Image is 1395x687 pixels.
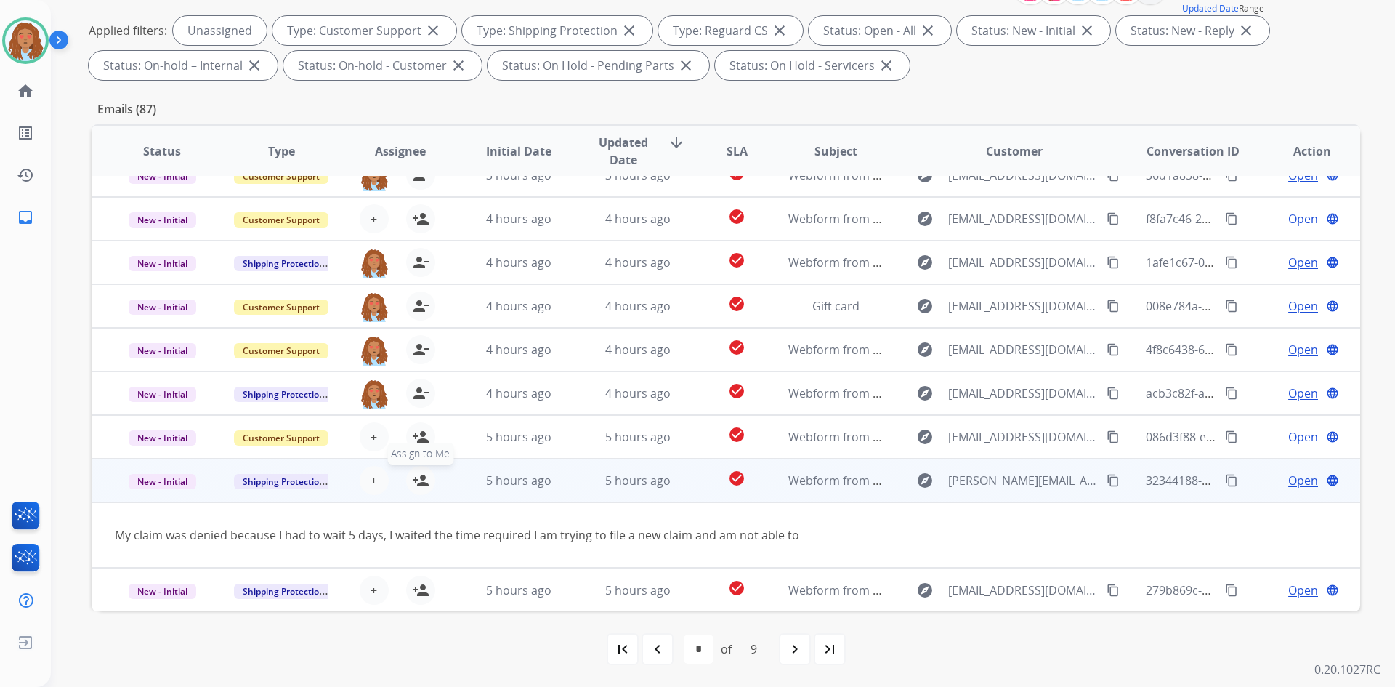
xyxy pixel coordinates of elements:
span: Shipping Protection [234,474,333,489]
div: Status: Open - All [809,16,951,45]
mat-icon: language [1326,584,1339,597]
span: Open [1288,428,1318,446]
span: Open [1288,341,1318,358]
mat-icon: last_page [821,640,838,658]
mat-icon: close [1078,22,1096,39]
span: Webform from [EMAIL_ADDRESS][DOMAIN_NAME] on [DATE] [788,342,1117,358]
p: Applied filters: [89,22,167,39]
mat-icon: close [246,57,263,74]
span: Open [1288,472,1318,489]
img: avatar [5,20,46,61]
span: acb3c82f-a026-4dbb-be1c-152a1be397dc [1146,385,1369,401]
span: 008e784a-b55d-4afe-9b5a-dbe9841e6eec [1146,298,1370,314]
mat-icon: explore [916,254,934,271]
mat-icon: person_add [412,472,429,489]
mat-icon: history [17,166,34,184]
span: [EMAIL_ADDRESS][DOMAIN_NAME] [948,254,1098,271]
mat-icon: first_page [614,640,631,658]
div: Status: On-hold - Customer [283,51,482,80]
mat-icon: navigate_before [649,640,666,658]
p: 0.20.1027RC [1314,661,1380,678]
span: Type [268,142,295,160]
mat-icon: close [878,57,895,74]
button: + [360,466,389,495]
button: + [360,204,389,233]
span: New - Initial [129,343,196,358]
div: Status: On Hold - Servicers [715,51,910,80]
mat-icon: person_remove [412,385,429,402]
mat-icon: close [620,22,638,39]
span: Open [1288,297,1318,315]
span: New - Initial [129,212,196,228]
span: 086d3f88-e2f2-49f5-a8d2-852790571004 [1146,429,1362,445]
mat-icon: person_add [412,582,429,599]
mat-icon: close [677,57,695,74]
mat-icon: explore [916,385,934,402]
span: 4 hours ago [605,298,671,314]
button: Assign to Me [406,466,435,495]
div: Status: New - Reply [1116,16,1269,45]
span: Customer Support [234,300,328,315]
span: Webform from [EMAIL_ADDRESS][DOMAIN_NAME] on [DATE] [788,582,1117,598]
span: 279b869c-9238-421c-a7d4-1436c0e24e80 [1146,582,1369,598]
div: Type: Reguard CS [658,16,803,45]
span: + [371,210,377,228]
span: [EMAIL_ADDRESS][DOMAIN_NAME] [948,385,1098,402]
mat-icon: content_copy [1225,343,1238,356]
span: Assignee [375,142,426,160]
span: Range [1182,2,1264,15]
mat-icon: list_alt [17,124,34,142]
mat-icon: navigate_next [786,640,804,658]
span: Customer [986,142,1043,160]
mat-icon: content_copy [1225,256,1238,269]
div: Status: On-hold – Internal [89,51,278,80]
mat-icon: content_copy [1107,387,1120,400]
span: Webform from [PERSON_NAME][EMAIL_ADDRESS][DOMAIN_NAME] on [DATE] [788,473,1208,489]
mat-icon: language [1326,387,1339,400]
mat-icon: person_add [412,210,429,228]
span: 5 hours ago [605,429,671,445]
mat-icon: check_circle [728,382,745,400]
span: 4f8c6438-6a0f-4da7-8291-0932156f9282 [1146,342,1361,358]
img: agent-avatar [360,292,389,322]
span: Open [1288,210,1318,228]
span: Gift card [812,298,860,314]
span: [EMAIL_ADDRESS][DOMAIN_NAME] [948,428,1098,446]
div: Status: New - Initial [957,16,1110,45]
span: 4 hours ago [486,211,551,227]
mat-icon: check_circle [728,252,745,269]
mat-icon: content_copy [1225,212,1238,225]
span: 5 hours ago [486,429,551,445]
mat-icon: person_remove [412,254,429,271]
img: agent-avatar [360,335,389,366]
mat-icon: content_copy [1225,300,1238,313]
span: New - Initial [129,584,196,599]
span: Open [1288,582,1318,599]
mat-icon: language [1326,474,1339,487]
span: 4 hours ago [486,342,551,358]
span: New - Initial [129,387,196,402]
img: agent-avatar [360,379,389,409]
mat-icon: content_copy [1107,430,1120,443]
p: Emails (87) [92,100,162,118]
span: Open [1288,385,1318,402]
span: Webform from [EMAIL_ADDRESS][DOMAIN_NAME] on [DATE] [788,254,1117,270]
button: + [360,576,389,605]
span: 5 hours ago [605,473,671,489]
mat-icon: language [1326,430,1339,443]
span: 4 hours ago [605,342,671,358]
div: Status: On Hold - Pending Parts [488,51,709,80]
span: Customer Support [234,343,328,358]
span: SLA [727,142,748,160]
span: Assign to Me [387,443,453,465]
mat-icon: explore [916,297,934,315]
mat-icon: person_remove [412,341,429,358]
mat-icon: explore [916,428,934,446]
span: [EMAIL_ADDRESS][DOMAIN_NAME] [948,297,1098,315]
span: + [371,428,377,446]
span: Webform from [EMAIL_ADDRESS][DOMAIN_NAME] on [DATE] [788,211,1117,227]
span: + [371,472,377,489]
mat-icon: content_copy [1225,387,1238,400]
span: [EMAIL_ADDRESS][DOMAIN_NAME] [948,210,1098,228]
mat-icon: explore [916,582,934,599]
